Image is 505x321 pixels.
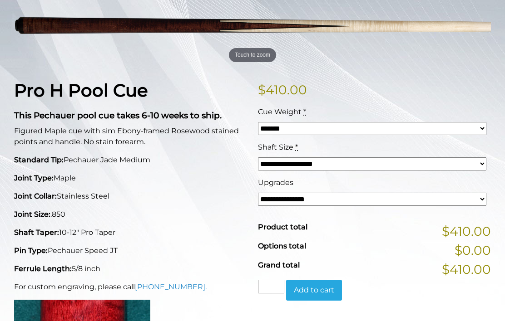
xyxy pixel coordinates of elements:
p: Pechauer Speed JT [14,245,247,256]
p: Figured Maple cue with sim Ebony-framed Rosewood stained points and handle. No stain forearm. [14,126,247,147]
p: 10-12" Pro Taper [14,227,247,238]
span: $410.00 [442,222,491,241]
p: Pechauer Jade Medium [14,155,247,165]
p: For custom engraving, please call [14,282,247,292]
strong: Ferrule Length: [14,264,72,273]
span: $410.00 [442,260,491,279]
strong: Pin Type: [14,246,48,255]
p: 5/8 inch [14,263,247,274]
abbr: required [303,107,306,116]
span: Grand total [258,261,300,269]
strong: Pro H Pool Cue [14,80,148,101]
strong: Joint Type: [14,174,54,182]
strong: Joint Collar: [14,192,57,200]
span: Upgrades [258,178,293,187]
button: Add to cart [286,280,342,301]
abbr: required [295,143,298,151]
p: .850 [14,209,247,220]
input: Product quantity [258,280,284,293]
span: Shaft Size [258,143,293,151]
span: Cue Weight [258,107,302,116]
p: Maple [14,173,247,184]
a: [PHONE_NUMBER]. [135,282,207,291]
span: $ [258,82,266,97]
span: Options total [258,242,306,250]
strong: Standard Tip: [14,156,64,164]
p: Stainless Steel [14,191,247,202]
span: Product total [258,223,307,231]
strong: Joint Size: [14,210,50,219]
bdi: 410.00 [258,82,307,97]
strong: This Pechauer pool cue takes 6-10 weeks to ship. [14,110,222,121]
span: $0.00 [455,241,491,260]
strong: Shaft Taper: [14,228,59,237]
